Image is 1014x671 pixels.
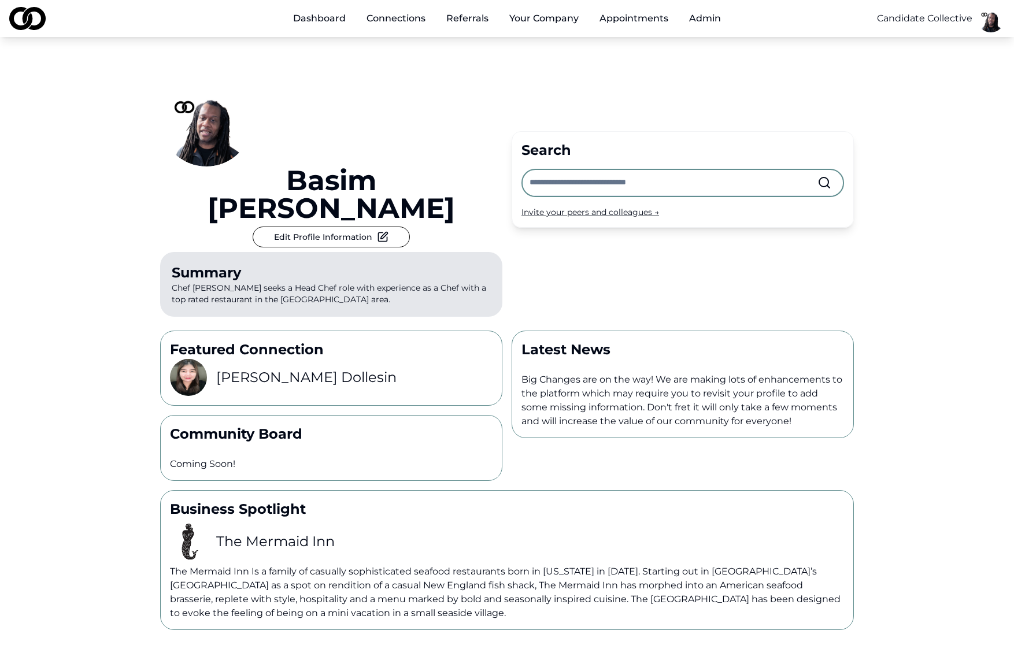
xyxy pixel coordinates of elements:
img: logo [9,7,46,30]
img: 2536d4df-93e4-455f-9ee8-7602d4669c22-images-images-profile_picture.png [170,523,207,560]
p: Chef [PERSON_NAME] seeks a Head Chef role with experience as a Chef with a top rated restaurant i... [160,252,502,317]
img: fc566690-cf65-45d8-a465-1d4f683599e2-basimCC1-profile_picture.png [160,74,253,166]
div: Search [521,141,844,160]
a: Appointments [590,7,678,30]
h3: [PERSON_NAME] Dollesin [216,368,397,387]
p: Coming Soon! [170,457,493,471]
div: Summary [172,264,491,282]
a: Basim [PERSON_NAME] [160,166,502,222]
p: Business Spotlight [170,500,844,518]
button: Your Company [500,7,588,30]
div: Invite your peers and colleagues → [521,206,844,218]
button: Edit Profile Information [253,227,410,247]
a: Dashboard [284,7,355,30]
a: Connections [357,7,435,30]
p: Community Board [170,425,493,443]
button: Candidate Collective [877,12,972,25]
img: fc566690-cf65-45d8-a465-1d4f683599e2-basimCC1-profile_picture.png [977,5,1005,32]
h3: The Mermaid Inn [216,532,335,551]
a: Referrals [437,7,498,30]
p: Latest News [521,340,844,359]
img: c5a994b8-1df4-4c55-a0c5-fff68abd3c00-Kim%20Headshot-profile_picture.jpg [170,359,207,396]
button: Admin [680,7,730,30]
p: Featured Connection [170,340,493,359]
p: The Mermaid Inn Is a family of casually sophisticated seafood restaurants born in [US_STATE] in [... [170,565,844,620]
nav: Main [284,7,730,30]
p: Big Changes are on the way! We are making lots of enhancements to the platform which may require ... [521,373,844,428]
